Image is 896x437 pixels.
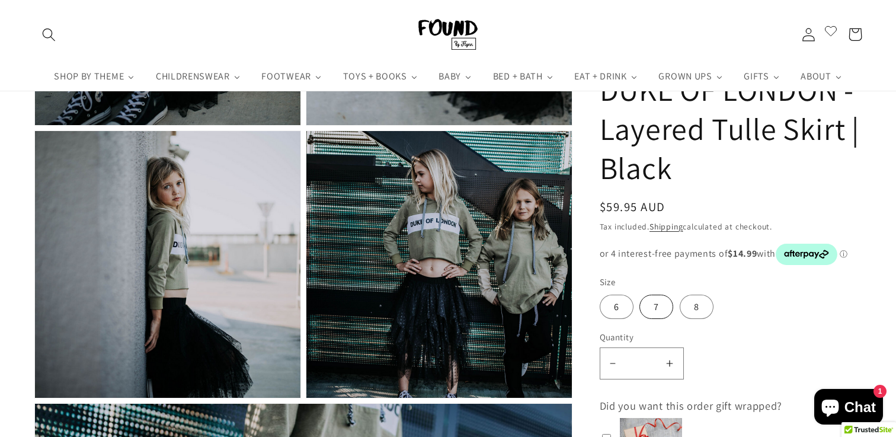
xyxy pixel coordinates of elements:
label: 8 [680,295,713,319]
span: BED + BATH [491,70,544,82]
label: Quantity [600,331,852,343]
label: 6 [600,295,633,319]
a: BED + BATH [482,62,564,90]
div: Did you want this order gift wrapped? [600,396,862,414]
a: Shipping [649,221,683,231]
a: EAT + DRINK [564,62,648,90]
legend: Size [600,276,617,288]
a: SHOP BY THEME [43,62,145,90]
inbox-online-store-chat: Shopify online store chat [811,389,887,428]
span: GROWN UPS [656,70,713,82]
summary: Search [34,19,65,49]
a: TOYS + BOOKS [332,62,428,90]
a: GROWN UPS [648,62,734,90]
a: CHILDRENSWEAR [145,62,251,90]
span: FOOTWEAR [259,70,312,82]
h1: DUKE OF LONDON - Layered Tulle Skirt | Black [600,71,862,187]
a: BABY [428,62,482,90]
span: ABOUT [798,70,832,82]
img: FOUND By Flynn logo [418,19,478,50]
span: TOYS + BOOKS [341,70,408,82]
span: Open Wishlist [824,23,838,42]
span: $59.95 AUD [600,199,665,215]
span: EAT + DRINK [572,70,628,82]
div: Tax included. calculated at checkout. [600,219,862,232]
a: Open Wishlist [824,19,838,49]
a: FOOTWEAR [251,62,332,90]
span: GIFTS [741,70,770,82]
a: ABOUT [791,62,853,90]
span: BABY [436,70,462,82]
label: 7 [639,295,673,319]
a: GIFTS [733,62,790,90]
span: SHOP BY THEME [52,70,125,82]
span: CHILDRENSWEAR [153,70,231,82]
